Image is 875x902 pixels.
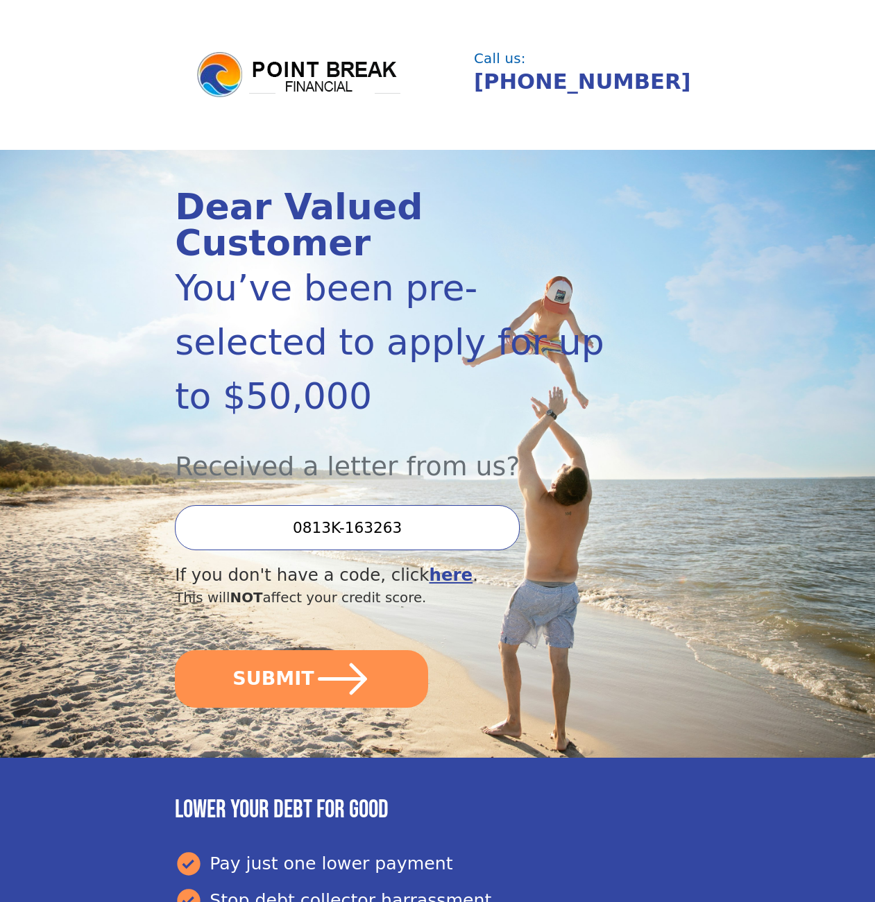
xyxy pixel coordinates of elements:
[175,189,621,261] div: Dear Valued Customer
[175,850,700,878] div: Pay just one lower payment
[175,795,700,825] h3: Lower your debt for good
[175,563,621,588] div: If you don't have a code, click .
[195,50,403,100] img: logo.png
[175,505,520,550] input: Enter your Offer Code:
[175,588,621,609] div: This will affect your credit score.
[474,52,693,66] div: Call us:
[474,69,690,94] a: [PHONE_NUMBER]
[175,650,428,708] button: SUBMIT
[175,261,621,423] div: You’ve been pre-selected to apply for up to $50,000
[429,565,473,585] a: here
[230,590,263,606] span: NOT
[175,423,621,486] div: Received a letter from us?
